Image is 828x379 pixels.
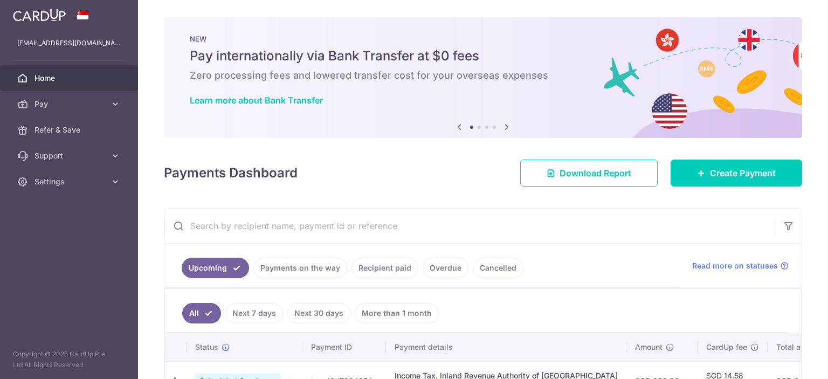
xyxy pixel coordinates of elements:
[776,342,812,353] span: Total amt.
[190,69,776,82] h6: Zero processing fees and lowered transfer cost for your overseas expenses
[706,342,747,353] span: CardUp fee
[34,176,106,187] span: Settings
[302,333,386,361] th: Payment ID
[164,209,776,243] input: Search by recipient name, payment id or reference
[164,17,802,138] img: Bank transfer banner
[182,303,221,323] a: All
[190,35,776,43] p: NEW
[355,303,439,323] a: More than 1 month
[34,99,106,109] span: Pay
[164,163,298,183] h4: Payments Dashboard
[386,333,626,361] th: Payment details
[253,258,347,278] a: Payments on the way
[34,73,106,84] span: Home
[635,342,663,353] span: Amount
[473,258,523,278] a: Cancelled
[423,258,468,278] a: Overdue
[13,9,66,22] img: CardUp
[34,125,106,135] span: Refer & Save
[182,258,249,278] a: Upcoming
[351,258,418,278] a: Recipient paid
[287,303,350,323] a: Next 30 days
[195,342,218,353] span: Status
[560,167,631,180] span: Download Report
[692,260,789,271] a: Read more on statuses
[190,95,323,106] a: Learn more about Bank Transfer
[225,303,283,323] a: Next 7 days
[692,260,778,271] span: Read more on statuses
[671,160,802,187] a: Create Payment
[190,47,776,65] h5: Pay internationally via Bank Transfer at $0 fees
[520,160,658,187] a: Download Report
[710,167,776,180] span: Create Payment
[34,150,106,161] span: Support
[17,38,121,49] p: [EMAIL_ADDRESS][DOMAIN_NAME]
